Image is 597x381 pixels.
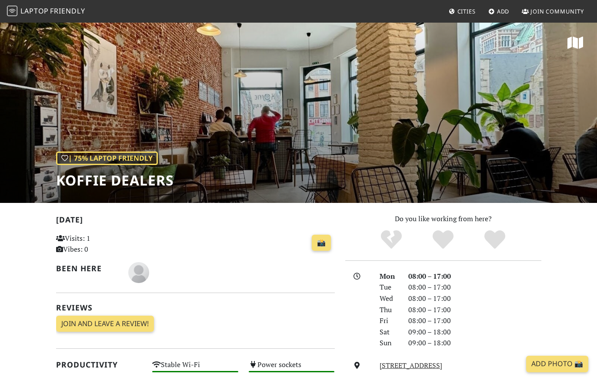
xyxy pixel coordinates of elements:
[469,229,520,251] div: Definitely!
[366,229,417,251] div: No
[403,327,547,338] div: 09:00 – 18:00
[56,152,158,165] div: | 75% Laptop Friendly
[403,282,547,293] div: 08:00 – 17:00
[147,358,243,379] div: Stable Wi-Fi
[56,316,154,332] a: Join and leave a review!
[485,3,513,19] a: Add
[403,304,547,316] div: 08:00 – 17:00
[403,337,547,349] div: 09:00 – 18:00
[403,293,547,304] div: 08:00 – 17:00
[243,358,340,379] div: Power sockets
[380,361,442,370] a: [STREET_ADDRESS]
[497,7,510,15] span: Add
[7,6,17,16] img: LaptopFriendly
[374,337,403,349] div: Sun
[374,304,403,316] div: Thu
[403,315,547,327] div: 08:00 – 17:00
[403,271,547,282] div: 08:00 – 17:00
[518,3,587,19] a: Join Community
[56,360,142,369] h2: Productivity
[56,215,335,228] h2: [DATE]
[417,229,469,251] div: Yes
[56,264,118,273] h2: Been here
[56,233,142,255] p: Visits: 1 Vibes: 0
[50,6,85,16] span: Friendly
[374,327,403,338] div: Sat
[457,7,476,15] span: Cities
[128,262,149,283] img: blank-535327c66bd565773addf3077783bbfce4b00ec00e9fd257753287c682c7fa38.png
[374,271,403,282] div: Mon
[20,6,49,16] span: Laptop
[56,172,174,189] h1: Koffie Dealers
[530,7,584,15] span: Join Community
[128,267,149,276] span: TzwSVsOw TzwSVsOw
[345,213,541,225] p: Do you like working from here?
[445,3,479,19] a: Cities
[56,303,335,312] h2: Reviews
[312,235,331,251] a: 📸
[374,282,403,293] div: Tue
[374,315,403,327] div: Fri
[526,356,588,372] a: Add Photo 📸
[374,293,403,304] div: Wed
[7,4,85,19] a: LaptopFriendly LaptopFriendly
